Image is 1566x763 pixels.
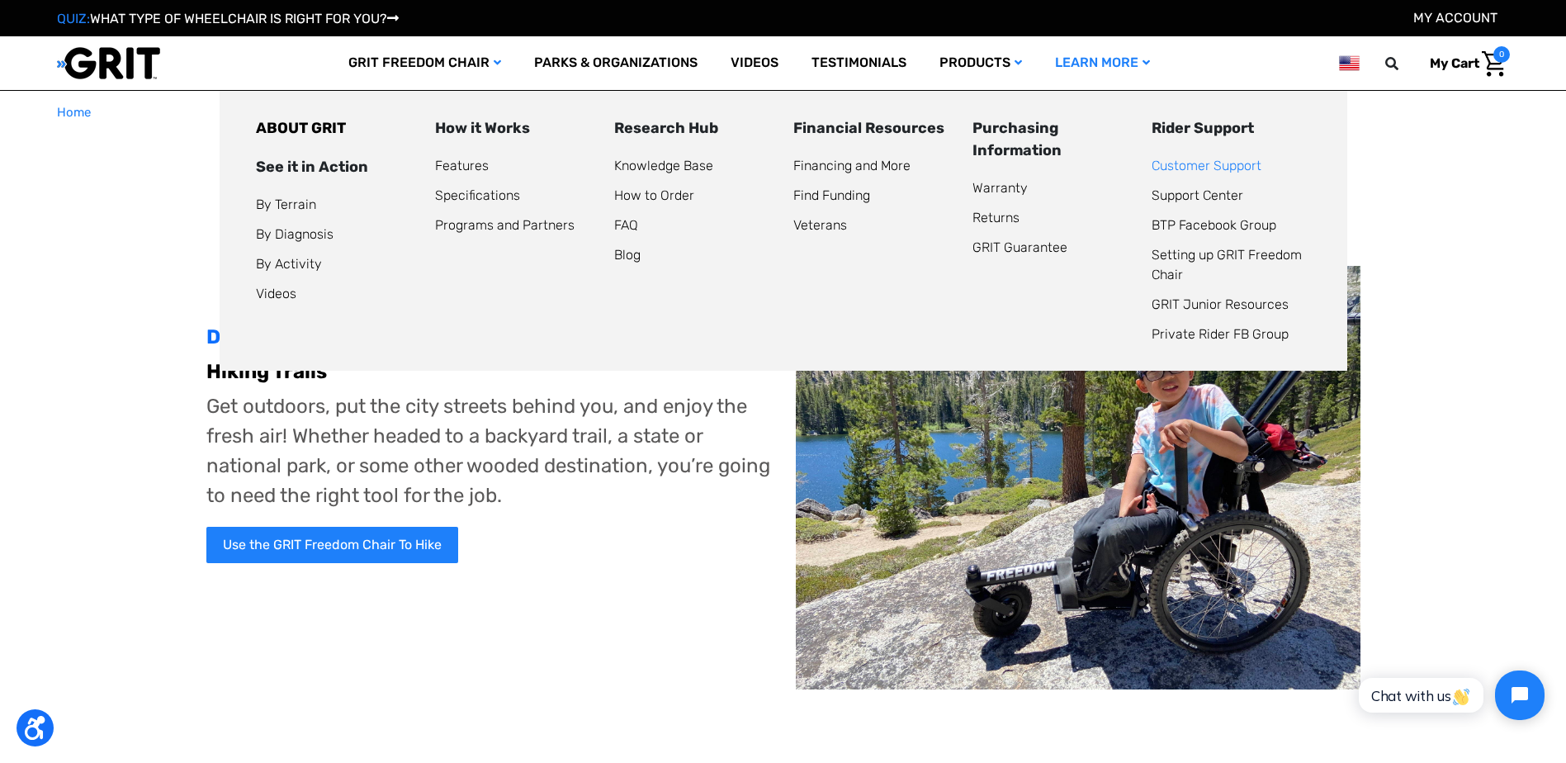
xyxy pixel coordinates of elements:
img: GRIT All-Terrain Wheelchair and Mobility Equipment [57,46,160,80]
a: Specifications [435,187,520,203]
a: GRIT Junior Resources [1152,296,1289,312]
a: Knowledge Base [614,158,713,173]
iframe: Tidio Chat [1341,656,1559,734]
input: Search [1393,46,1417,81]
a: Testimonials [795,36,923,90]
div: How it Works [435,117,594,140]
a: Use the GRIT Freedom Chair To Hike [206,527,458,563]
a: Blog [614,247,641,263]
a: Cart with 0 items [1417,46,1510,81]
a: Programs and Partners [435,217,575,233]
a: Videos [714,36,795,90]
a: Account [1413,10,1497,26]
a: GRIT Freedom Chair [332,36,518,90]
div: Financial Resources [793,117,953,140]
img: us.png [1339,53,1359,73]
a: BTP Facebook Group [1152,217,1276,233]
a: Support Center [1152,187,1243,203]
span: 0 [1493,46,1510,63]
a: Customer Support [1152,158,1261,173]
a: How to Order [614,187,694,203]
a: Parks & Organizations [518,36,714,90]
a: Products [923,36,1038,90]
a: Warranty [972,180,1028,196]
a: Returns [972,210,1020,225]
div: Research Hub [614,117,774,140]
div: Different Terrains [206,322,771,352]
a: FAQ [614,217,638,233]
span: Phone Number [260,68,349,83]
a: Features [435,158,489,173]
a: By Activity [256,256,322,272]
span: My Cart [1430,55,1479,71]
a: Learn More [1038,36,1166,90]
span: Home [57,105,91,120]
img: Cart [1482,51,1506,77]
a: Setting up GRIT Freedom Chair [1152,247,1302,282]
a: GRIT Guarantee [972,239,1067,255]
a: Veterans [793,217,847,233]
div: Rider Support [1152,117,1311,140]
div: Purchasing Information [972,117,1132,162]
a: By Terrain [256,197,316,212]
b: Hiking Trails [206,360,327,383]
a: Find Funding [793,187,870,203]
img: Child using GRIT Freedom Chair outdoor wheelchair on rocky slope with forest and water background [796,266,1360,690]
span: QUIZ: [57,11,90,26]
a: Home [57,103,91,122]
a: By Diagnosis [256,226,334,242]
nav: Breadcrumb [57,103,1510,122]
a: Private Rider FB Group [1152,326,1289,342]
div: See it in Action [256,156,415,178]
a: QUIZ:WHAT TYPE OF WHEELCHAIR IS RIGHT FOR YOU? [57,11,399,26]
p: Get outdoors, put the city streets behind you, and enjoy the fresh air! Whether headed to a backy... [206,391,771,510]
a: ABOUT GRIT [256,119,346,137]
a: Financing and More [793,158,911,173]
a: Videos [256,286,296,301]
